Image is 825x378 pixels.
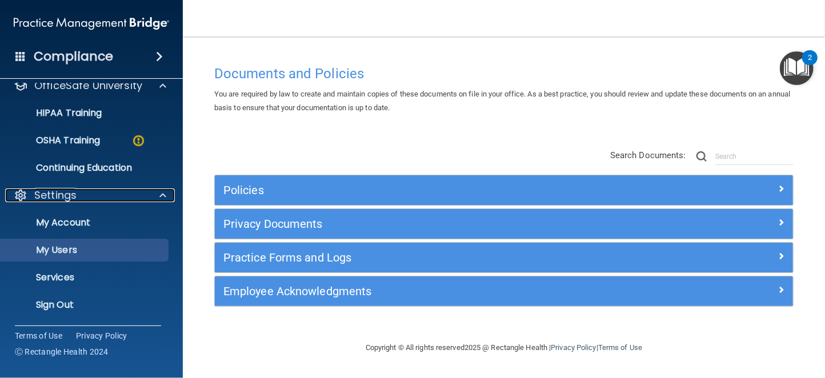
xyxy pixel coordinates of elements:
div: 2 [808,58,812,73]
a: Privacy Documents [223,215,784,233]
img: PMB logo [14,12,169,35]
img: warning-circle.0cc9ac19.png [131,134,146,148]
a: Employee Acknowledgments [223,282,784,300]
h4: Documents and Policies [214,66,794,81]
a: OfficeSafe University [14,79,166,93]
div: Copyright © All rights reserved 2025 @ Rectangle Health | | [295,329,712,366]
p: Continuing Education [7,162,163,174]
p: OSHA Training [7,135,100,146]
a: Privacy Policy [551,343,596,352]
p: Settings [34,188,77,202]
h5: Employee Acknowledgments [223,285,640,297]
a: Privacy Policy [76,330,127,341]
button: Open Resource Center, 2 new notifications [780,51,814,85]
a: Settings [14,188,166,202]
h5: Policies [223,184,640,196]
span: Search Documents: [610,150,686,160]
img: ic-search.3b580494.png [696,151,707,162]
h4: Compliance [34,49,113,65]
a: Policies [223,181,784,199]
p: Services [7,272,163,283]
p: Sign Out [7,299,163,311]
a: Practice Forms and Logs [223,248,784,267]
span: Ⓒ Rectangle Health 2024 [15,346,109,357]
input: Search [715,148,794,165]
a: Terms of Use [598,343,642,352]
a: Terms of Use [15,330,62,341]
h5: Practice Forms and Logs [223,251,640,264]
p: My Account [7,217,163,228]
h5: Privacy Documents [223,218,640,230]
iframe: Drift Widget Chat Controller [628,297,811,343]
p: OfficeSafe University [34,79,142,93]
span: You are required by law to create and maintain copies of these documents on file in your office. ... [214,90,790,112]
p: HIPAA Training [7,107,102,119]
p: My Users [7,244,163,256]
